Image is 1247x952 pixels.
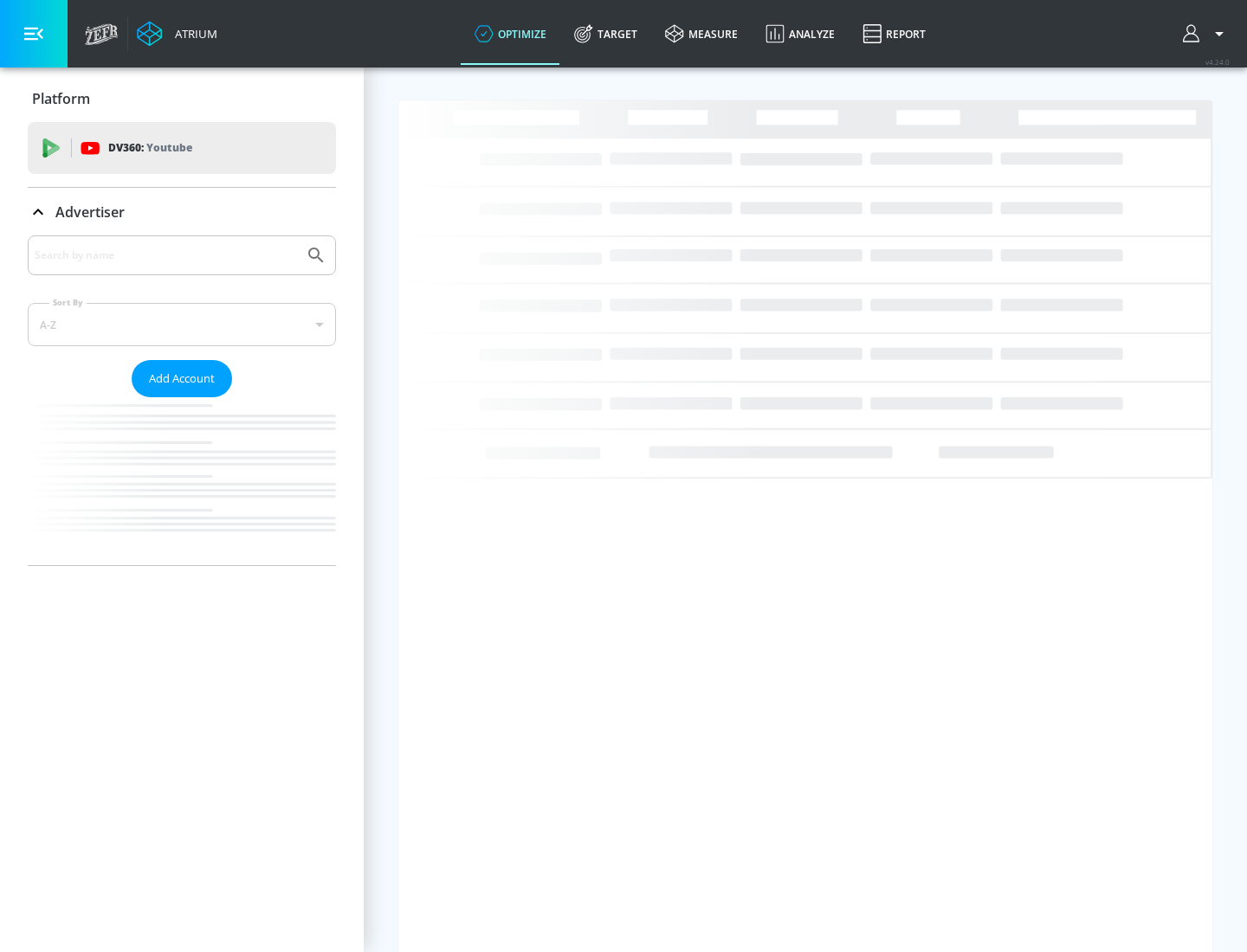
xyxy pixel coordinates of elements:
[28,235,336,565] div: Advertiser
[28,74,336,123] div: Platform
[55,203,125,222] p: Advertiser
[108,138,192,158] p: DV360:
[146,138,192,157] p: Youtube
[651,3,752,65] a: measure
[849,3,940,65] a: Report
[752,3,849,65] a: Analyze
[137,21,217,47] a: Atrium
[168,26,217,42] div: Atrium
[149,369,215,389] span: Add Account
[560,3,651,65] a: Target
[1205,57,1230,67] span: v 4.24.0
[35,244,297,267] input: Search by name
[32,89,90,108] p: Platform
[28,303,336,346] div: A-Z
[28,122,336,174] div: DV360: Youtube
[28,397,336,565] nav: list of Advertiser
[49,297,87,308] label: Sort By
[132,360,232,397] button: Add Account
[28,188,336,236] div: Advertiser
[461,3,560,65] a: optimize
